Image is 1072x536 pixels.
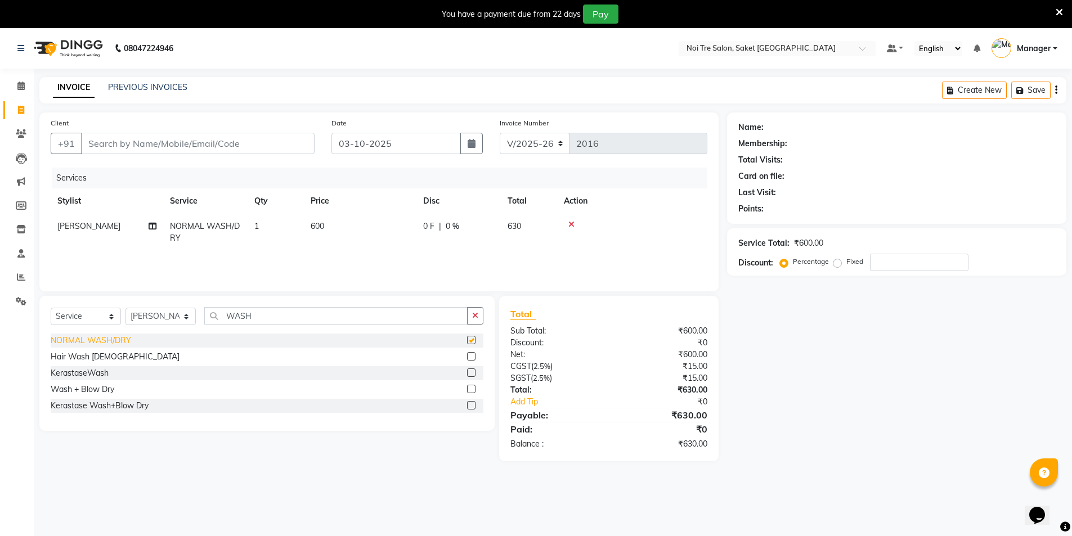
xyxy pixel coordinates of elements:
div: ₹600.00 [609,349,716,361]
div: Hair Wash [DEMOGRAPHIC_DATA] [51,351,180,363]
span: 0 F [423,220,434,232]
iframe: chat widget [1025,491,1061,525]
div: You have a payment due from 22 days [442,8,581,20]
span: Manager [1017,43,1051,55]
button: +91 [51,133,82,154]
b: 08047224946 [124,33,173,64]
a: INVOICE [53,78,95,98]
div: ₹630.00 [609,408,716,422]
div: Wash + Blow Dry [51,384,114,395]
img: logo [29,33,106,64]
div: ₹15.00 [609,361,716,372]
div: Points: [738,203,764,215]
label: Percentage [793,256,829,267]
span: [PERSON_NAME] [57,221,120,231]
a: PREVIOUS INVOICES [108,82,187,92]
div: Total Visits: [738,154,783,166]
div: Service Total: [738,237,790,249]
th: Disc [416,188,501,214]
span: 1 [254,221,259,231]
span: 630 [508,221,521,231]
span: NORMAL WASH/DRY [170,221,240,243]
div: Payable: [502,408,609,422]
div: ₹600.00 [794,237,823,249]
label: Invoice Number [500,118,549,128]
th: Qty [248,188,304,214]
div: Paid: [502,422,609,436]
label: Date [331,118,347,128]
img: Manager [992,38,1011,58]
div: KerastaseWash [51,367,109,379]
div: Last Visit: [738,187,776,199]
span: 0 % [446,220,459,232]
a: Add Tip [502,396,626,408]
div: ₹630.00 [609,438,716,450]
span: SGST [510,373,531,383]
div: ₹15.00 [609,372,716,384]
div: ₹630.00 [609,384,716,396]
div: ₹600.00 [609,325,716,337]
div: Net: [502,349,609,361]
button: Create New [942,82,1007,99]
div: Sub Total: [502,325,609,337]
span: | [439,220,441,232]
th: Stylist [51,188,163,214]
span: 600 [311,221,324,231]
th: Service [163,188,248,214]
th: Action [557,188,707,214]
div: NORMAL WASH/DRY [51,335,131,346]
div: ( ) [502,361,609,372]
div: Card on file: [738,170,784,182]
div: Membership: [738,138,787,150]
div: ₹0 [627,396,716,408]
button: Save [1011,82,1051,99]
div: Name: [738,121,764,133]
th: Total [501,188,557,214]
span: Total [510,308,536,320]
div: ₹0 [609,337,716,349]
div: Kerastase Wash+Blow Dry [51,400,149,412]
div: Balance : [502,438,609,450]
div: Discount: [502,337,609,349]
span: 2.5% [533,373,550,382]
div: Services [52,168,716,188]
th: Price [304,188,416,214]
input: Search or Scan [204,307,468,325]
span: CGST [510,361,531,371]
div: ( ) [502,372,609,384]
div: Discount: [738,257,773,269]
input: Search by Name/Mobile/Email/Code [81,133,315,154]
label: Client [51,118,69,128]
span: 2.5% [533,362,550,371]
label: Fixed [846,256,863,267]
div: ₹0 [609,422,716,436]
button: Pay [583,4,618,24]
div: Total: [502,384,609,396]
